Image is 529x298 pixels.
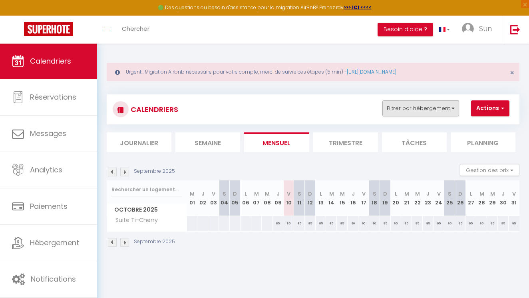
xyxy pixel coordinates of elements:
[316,180,326,216] th: 13
[434,180,444,216] th: 24
[415,190,420,198] abbr: M
[272,216,283,231] div: 85
[122,24,149,33] span: Chercher
[107,132,171,152] li: Journalier
[30,56,71,66] span: Calendriers
[31,274,76,284] span: Notifications
[373,190,376,198] abbr: S
[382,100,459,116] button: Filtrer par hébergement
[437,190,441,198] abbr: V
[448,190,451,198] abbr: S
[509,180,519,216] th: 31
[241,180,251,216] th: 06
[175,132,240,152] li: Semaine
[337,180,348,216] th: 15
[369,216,380,231] div: 90
[423,216,434,231] div: 95
[320,190,322,198] abbr: L
[501,190,505,198] abbr: J
[426,190,430,198] abbr: J
[487,216,498,231] div: 95
[358,216,369,231] div: 90
[510,24,520,34] img: logout
[362,190,366,198] abbr: V
[458,190,462,198] abbr: D
[395,190,397,198] abbr: L
[265,190,270,198] abbr: M
[251,180,262,216] th: 07
[382,132,447,152] li: Tâches
[316,216,326,231] div: 85
[294,180,305,216] th: 11
[190,190,195,198] abbr: M
[358,180,369,216] th: 17
[462,23,474,35] img: ...
[287,190,290,198] abbr: V
[344,4,372,11] strong: >>> ICI <<<<
[201,190,205,198] abbr: J
[219,180,230,216] th: 04
[223,190,226,198] abbr: S
[30,92,76,102] span: Réservations
[471,100,509,116] button: Actions
[326,180,337,216] th: 14
[401,216,412,231] div: 95
[313,132,378,152] li: Trimestre
[305,180,316,216] th: 12
[412,216,423,231] div: 95
[129,100,178,118] h3: CALENDRIERS
[451,132,515,152] li: Planning
[510,68,514,78] span: ×
[329,190,334,198] abbr: M
[479,24,492,34] span: Sun
[369,180,380,216] th: 18
[348,180,358,216] th: 16
[230,180,241,216] th: 05
[476,216,487,231] div: 95
[444,180,455,216] th: 25
[326,216,337,231] div: 85
[455,180,466,216] th: 26
[30,238,79,248] span: Hébergement
[187,180,198,216] th: 01
[391,180,402,216] th: 20
[24,22,73,36] img: Super Booking
[470,190,472,198] abbr: L
[272,180,283,216] th: 09
[294,216,305,231] div: 85
[380,216,391,231] div: 95
[380,180,391,216] th: 19
[434,216,444,231] div: 95
[476,180,487,216] th: 28
[348,216,358,231] div: 90
[208,180,219,216] th: 03
[498,216,509,231] div: 95
[456,16,502,44] a: ... Sun
[347,68,396,75] a: [URL][DOMAIN_NAME]
[30,128,66,138] span: Messages
[509,216,519,231] div: 95
[305,216,316,231] div: 85
[254,190,259,198] abbr: M
[383,190,387,198] abbr: D
[283,216,294,231] div: 85
[30,201,68,211] span: Paiements
[479,190,484,198] abbr: M
[378,23,433,36] button: Besoin d'aide ?
[134,168,175,175] p: Septembre 2025
[487,180,498,216] th: 29
[340,190,345,198] abbr: M
[308,190,312,198] abbr: D
[444,216,455,231] div: 95
[233,190,237,198] abbr: D
[30,165,62,175] span: Analytics
[276,190,280,198] abbr: J
[108,216,160,225] span: Suite Ti-Cherry
[197,180,208,216] th: 02
[212,190,215,198] abbr: V
[262,180,272,216] th: 08
[245,190,247,198] abbr: L
[134,238,175,246] p: Septembre 2025
[465,216,476,231] div: 95
[423,180,434,216] th: 23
